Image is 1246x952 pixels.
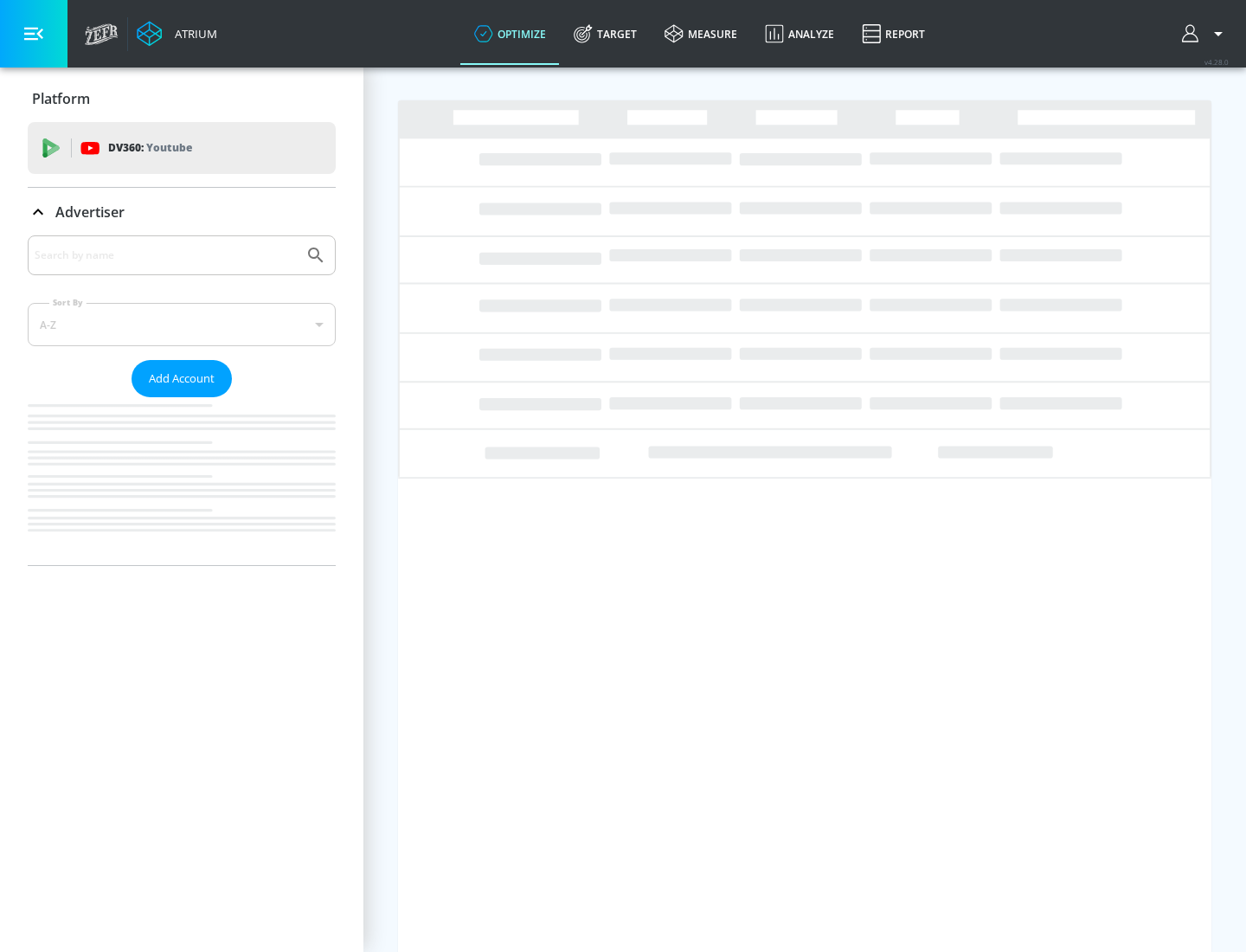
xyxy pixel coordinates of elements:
p: Platform [32,89,90,108]
p: DV360: [108,138,192,158]
p: Advertiser [55,203,125,222]
div: Advertiser [28,235,336,565]
a: measure [651,3,751,65]
a: Report [848,3,939,65]
div: DV360: Youtube [28,122,336,174]
a: optimize [460,3,560,65]
span: Add Account [149,369,215,389]
label: Sort By [49,297,87,308]
p: Youtube [146,138,192,157]
div: A-Z [28,303,336,346]
button: Add Account [132,360,232,397]
div: Platform [28,74,336,123]
nav: list of Advertiser [28,397,336,565]
div: Advertiser [28,188,336,236]
a: Atrium [137,21,217,47]
a: Analyze [751,3,848,65]
a: Target [560,3,651,65]
div: Atrium [168,26,217,42]
span: v 4.28.0 [1204,57,1229,67]
input: Search by name [35,244,297,267]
